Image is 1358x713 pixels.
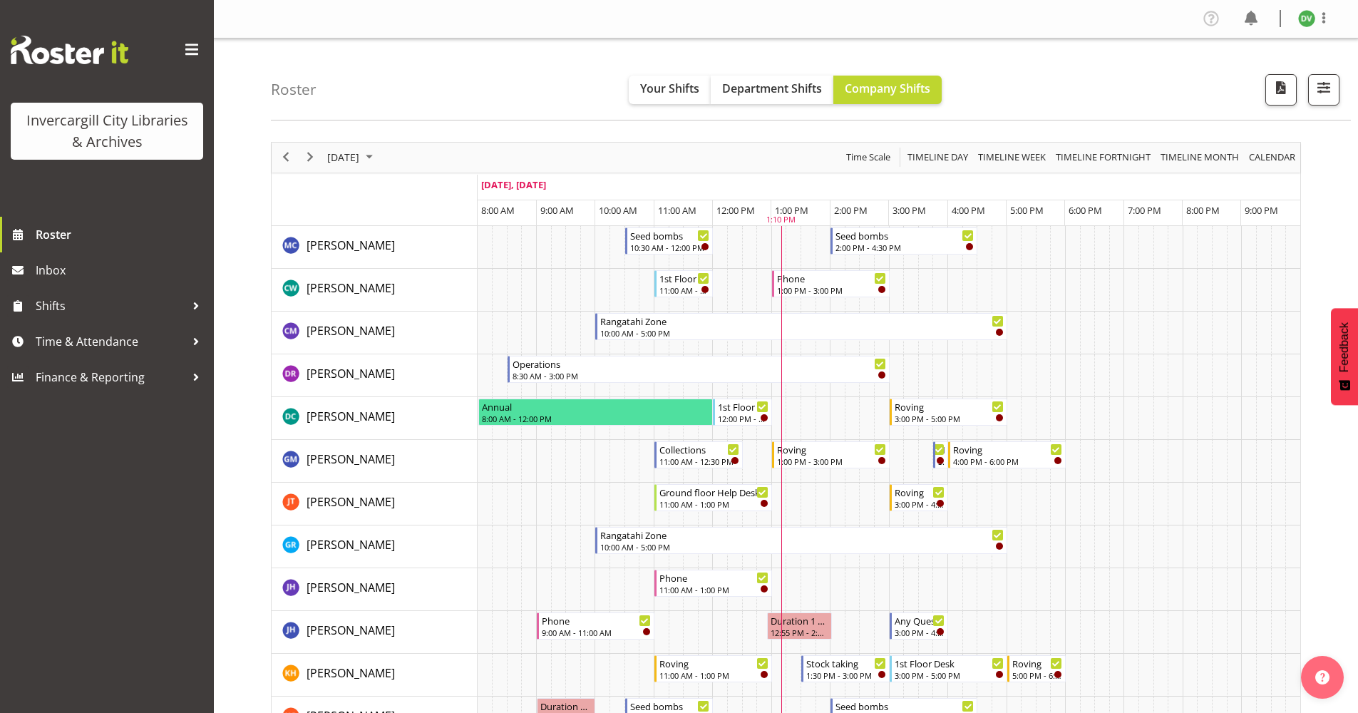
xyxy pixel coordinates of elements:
[478,399,714,426] div: Donald Cunningham"s event - Annual Begin From Thursday, September 25, 2025 at 8:00:00 AM GMT+12:0...
[654,570,772,597] div: Jill Harpur"s event - Phone Begin From Thursday, September 25, 2025 at 11:00:00 AM GMT+12:00 Ends...
[307,323,395,339] span: [PERSON_NAME]
[481,178,546,191] span: [DATE], [DATE]
[777,271,886,285] div: Phone
[325,148,379,166] button: September 2025
[307,451,395,467] span: [PERSON_NAME]
[307,665,395,681] span: [PERSON_NAME]
[600,327,1003,339] div: 10:00 AM - 5:00 PM
[833,76,942,104] button: Company Shifts
[777,284,886,296] div: 1:00 PM - 3:00 PM
[890,484,948,511] div: Glen Tomlinson"s event - Roving Begin From Thursday, September 25, 2025 at 3:00:00 PM GMT+12:00 E...
[722,81,822,96] span: Department Shifts
[1158,148,1242,166] button: Timeline Month
[36,224,207,245] span: Roster
[272,312,478,354] td: Chamique Mamolo resource
[595,313,1007,340] div: Chamique Mamolo"s event - Rangatahi Zone Begin From Thursday, September 25, 2025 at 10:00:00 AM G...
[272,611,478,654] td: Jillian Hunter resource
[630,242,710,253] div: 10:30 AM - 12:00 PM
[599,204,637,217] span: 10:00 AM
[659,271,709,285] div: 1st Floor Desk
[938,442,945,456] div: New book tagging
[307,580,395,595] span: [PERSON_NAME]
[659,656,768,670] div: Roving
[600,314,1003,328] div: Rangatahi Zone
[1012,656,1062,670] div: Roving
[298,143,322,173] div: next period
[835,242,974,253] div: 2:00 PM - 4:30 PM
[301,148,320,166] button: Next
[1338,322,1351,372] span: Feedback
[711,76,833,104] button: Department Shifts
[600,528,1003,542] div: Rangatahi Zone
[1298,10,1315,27] img: desk-view11665.jpg
[25,110,189,153] div: Invercargill City Libraries & Archives
[977,148,1047,166] span: Timeline Week
[1315,670,1329,684] img: help-xxl-2.png
[272,654,478,697] td: Kaela Harley resource
[834,204,868,217] span: 2:00 PM
[1245,204,1278,217] span: 9:00 PM
[844,148,893,166] button: Time Scale
[895,670,1004,681] div: 3:00 PM - 5:00 PM
[906,148,969,166] span: Timeline Day
[659,584,768,595] div: 11:00 AM - 1:00 PM
[895,613,945,627] div: Any Questions
[845,148,892,166] span: Time Scale
[482,413,710,424] div: 8:00 AM - 12:00 PM
[777,442,886,456] div: Roving
[654,270,713,297] div: Catherine Wilson"s event - 1st Floor Desk Begin From Thursday, September 25, 2025 at 11:00:00 AM ...
[1128,204,1161,217] span: 7:00 PM
[933,441,948,468] div: Gabriel McKay Smith"s event - New book tagging Begin From Thursday, September 25, 2025 at 3:45:00...
[1186,204,1220,217] span: 8:00 PM
[307,494,395,510] span: [PERSON_NAME]
[277,148,296,166] button: Previous
[326,148,361,166] span: [DATE]
[322,143,381,173] div: September 25, 2025
[895,656,1004,670] div: 1st Floor Desk
[658,204,696,217] span: 11:00 AM
[630,699,710,713] div: Seed bombs
[659,456,739,467] div: 11:00 AM - 12:30 PM
[893,204,926,217] span: 3:00 PM
[1054,148,1152,166] span: Timeline Fortnight
[272,568,478,611] td: Jill Harpur resource
[772,270,890,297] div: Catherine Wilson"s event - Phone Begin From Thursday, September 25, 2025 at 1:00:00 PM GMT+12:00 ...
[1010,204,1044,217] span: 5:00 PM
[953,456,1062,467] div: 4:00 PM - 6:00 PM
[772,441,890,468] div: Gabriel McKay Smith"s event - Roving Begin From Thursday, September 25, 2025 at 1:00:00 PM GMT+12...
[1248,148,1297,166] span: calendar
[895,413,1004,424] div: 3:00 PM - 5:00 PM
[771,613,828,627] div: Duration 1 hours - [PERSON_NAME]
[1265,74,1297,106] button: Download a PDF of the roster for the current day
[1331,308,1358,405] button: Feedback - Show survey
[775,204,808,217] span: 1:00 PM
[948,441,1066,468] div: Gabriel McKay Smith"s event - Roving Begin From Thursday, September 25, 2025 at 4:00:00 PM GMT+12...
[307,237,395,253] span: [PERSON_NAME]
[307,409,395,424] span: [PERSON_NAME]
[307,536,395,553] a: [PERSON_NAME]
[307,579,395,596] a: [PERSON_NAME]
[659,670,768,681] div: 11:00 AM - 1:00 PM
[307,537,395,553] span: [PERSON_NAME]
[272,397,478,440] td: Donald Cunningham resource
[481,204,515,217] span: 8:00 AM
[272,483,478,525] td: Glen Tomlinson resource
[36,260,207,281] span: Inbox
[659,442,739,456] div: Collections
[895,498,945,510] div: 3:00 PM - 4:00 PM
[801,655,890,682] div: Kaela Harley"s event - Stock taking Begin From Thursday, September 25, 2025 at 1:30:00 PM GMT+12:...
[938,456,945,467] div: 3:45 PM - 4:00 PM
[767,612,832,640] div: Jillian Hunter"s event - Duration 1 hours - Jillian Hunter Begin From Thursday, September 25, 202...
[830,227,977,255] div: Aurora Catu"s event - Seed bombs Begin From Thursday, September 25, 2025 at 2:00:00 PM GMT+12:00 ...
[895,485,945,499] div: Roving
[513,370,886,381] div: 8:30 AM - 3:00 PM
[630,228,710,242] div: Seed bombs
[540,204,574,217] span: 9:00 AM
[766,214,796,226] div: 1:10 PM
[307,322,395,339] a: [PERSON_NAME]
[272,354,478,397] td: Debra Robinson resource
[307,622,395,638] span: [PERSON_NAME]
[513,356,886,371] div: Operations
[629,76,711,104] button: Your Shifts
[271,81,317,98] h4: Roster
